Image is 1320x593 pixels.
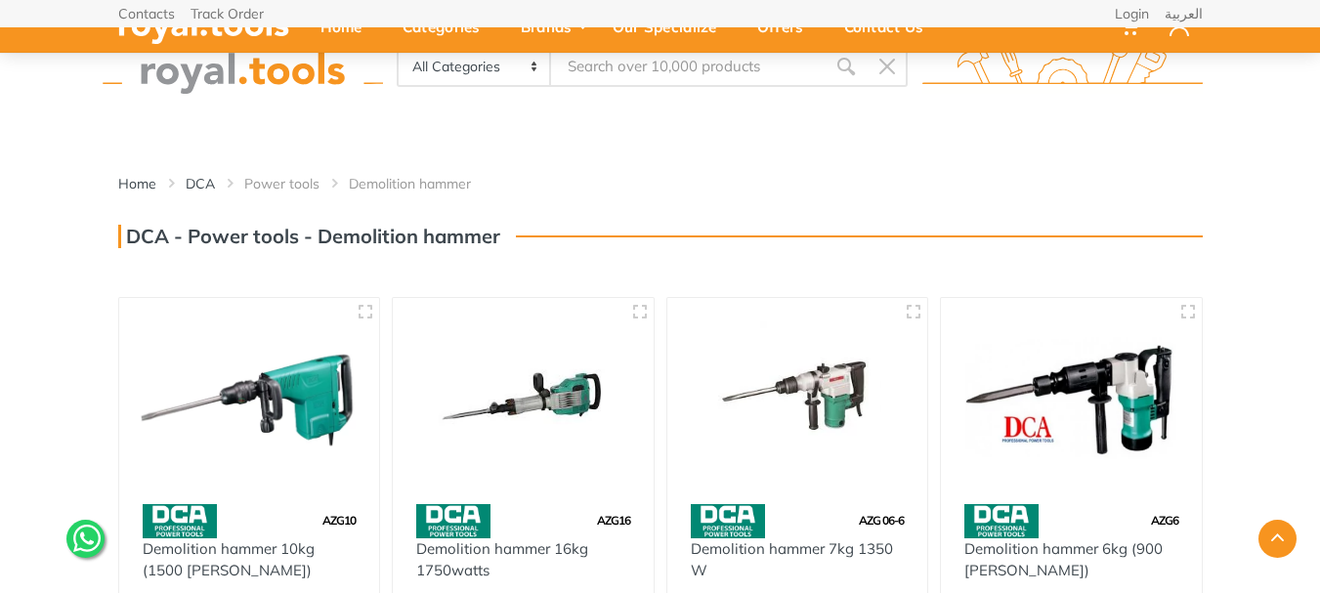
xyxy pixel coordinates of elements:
img: royal.tools Logo [103,40,383,94]
img: 58.webp [416,504,490,538]
a: Track Order [191,7,264,21]
img: 58.webp [143,504,217,538]
li: Demolition hammer [349,174,500,193]
img: Royal Tools - Demolition hammer 16kg 1750watts [410,316,636,485]
a: العربية [1165,7,1203,21]
img: Royal Tools - Demolition hammer 7kg 1350 W [685,316,911,485]
nav: breadcrumb [118,174,1203,193]
span: AZG10 [322,513,356,528]
img: Royal Tools - Demolition hammer 10kg (1500 watts) [137,316,362,485]
a: Login [1115,7,1149,21]
input: Site search [551,46,825,87]
img: 58.webp [964,504,1039,538]
img: 58.webp [691,504,765,538]
select: Category [399,48,552,85]
a: Contacts [118,7,175,21]
span: AZG16 [597,513,630,528]
a: DCA [186,174,215,193]
img: royal.tools Logo [922,40,1203,94]
h3: DCA - Power tools - Demolition hammer [118,225,500,248]
span: AZG6 [1151,513,1178,528]
a: Home [118,174,156,193]
img: Royal Tools - Demolition hammer 6kg (900 watts) [958,316,1184,485]
a: Power tools [244,174,319,193]
span: AZG 06-6 [859,513,904,528]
